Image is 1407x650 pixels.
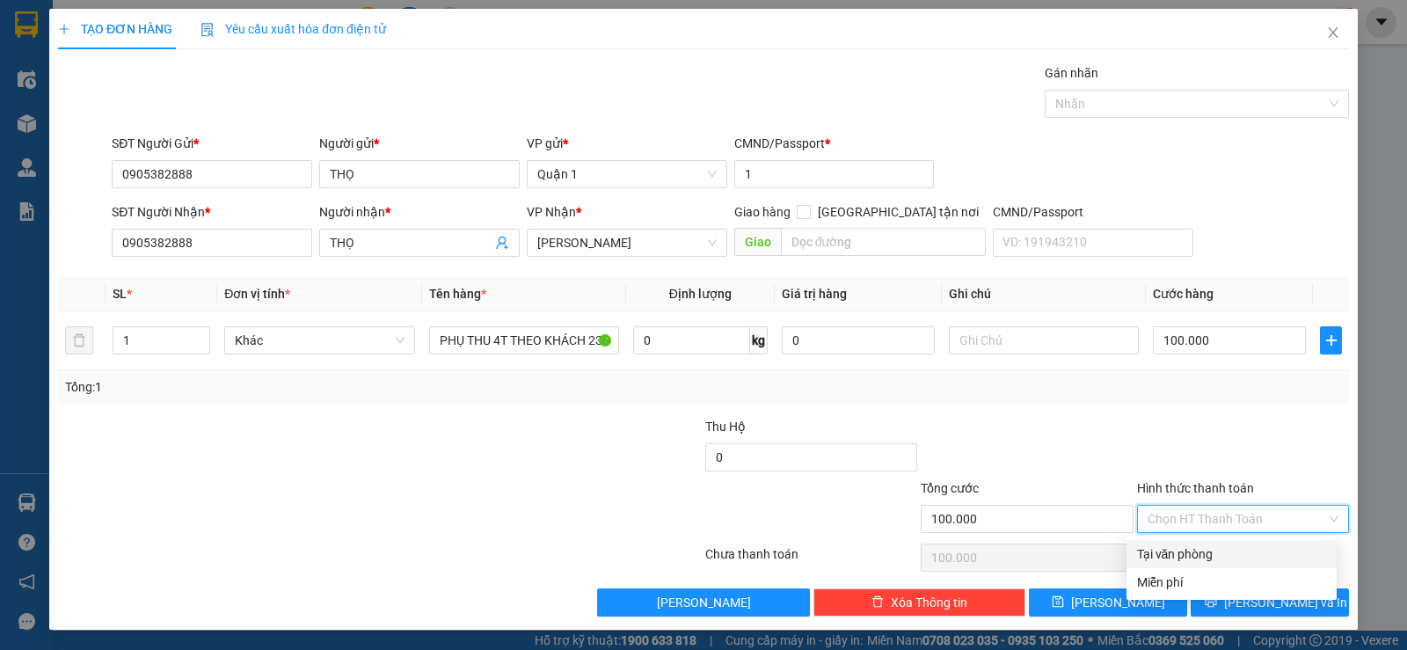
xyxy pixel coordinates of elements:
[1205,595,1217,610] span: printer
[527,205,576,219] span: VP Nhận
[224,287,290,301] span: Đơn vị tính
[22,113,64,196] b: Trà Lan Viên
[921,481,979,495] span: Tổng cước
[108,26,174,200] b: Trà Lan Viên - Gửi khách hàng
[1326,26,1340,40] span: close
[113,287,127,301] span: SL
[537,161,717,187] span: Quận 1
[1071,593,1165,612] span: [PERSON_NAME]
[65,326,93,354] button: delete
[669,287,732,301] span: Định lượng
[1321,333,1341,347] span: plus
[58,23,70,35] span: plus
[703,544,919,575] div: Chưa thanh toán
[597,588,809,617] button: [PERSON_NAME]
[200,23,215,37] img: icon
[705,420,746,434] span: Thu Hộ
[1320,326,1342,354] button: plus
[1137,481,1254,495] label: Hình thức thanh toán
[1309,9,1358,58] button: Close
[1137,544,1326,564] div: Tại văn phòng
[871,595,884,610] span: delete
[1191,588,1349,617] button: printer[PERSON_NAME] và In
[993,202,1193,222] div: CMND/Passport
[58,22,172,36] span: TẠO ĐƠN HÀNG
[942,277,1146,311] th: Ghi chú
[527,134,727,153] div: VP gửi
[750,326,768,354] span: kg
[1029,588,1187,617] button: save[PERSON_NAME]
[657,593,751,612] span: [PERSON_NAME]
[734,205,791,219] span: Giao hàng
[949,326,1139,354] input: Ghi Chú
[891,593,967,612] span: Xóa Thông tin
[734,228,781,256] span: Giao
[537,230,717,256] span: Phan Rang
[148,84,242,106] li: (c) 2017
[781,228,987,256] input: Dọc đường
[112,202,312,222] div: SĐT Người Nhận
[1045,66,1098,80] label: Gán nhãn
[429,326,619,354] input: VD: Bàn, Ghế
[319,202,520,222] div: Người nhận
[112,134,312,153] div: SĐT Người Gửi
[1137,573,1326,592] div: Miễn phí
[429,287,486,301] span: Tên hàng
[1224,593,1347,612] span: [PERSON_NAME] và In
[734,134,935,153] div: CMND/Passport
[811,202,986,222] span: [GEOGRAPHIC_DATA] tận nơi
[813,588,1025,617] button: deleteXóa Thông tin
[235,327,404,354] span: Khác
[782,287,847,301] span: Giá trị hàng
[319,134,520,153] div: Người gửi
[65,377,544,397] div: Tổng: 1
[148,67,242,81] b: [DOMAIN_NAME]
[782,326,935,354] input: 0
[1153,287,1214,301] span: Cước hàng
[191,22,233,64] img: logo.jpg
[1052,595,1064,610] span: save
[200,22,386,36] span: Yêu cầu xuất hóa đơn điện tử
[495,236,509,250] span: user-add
